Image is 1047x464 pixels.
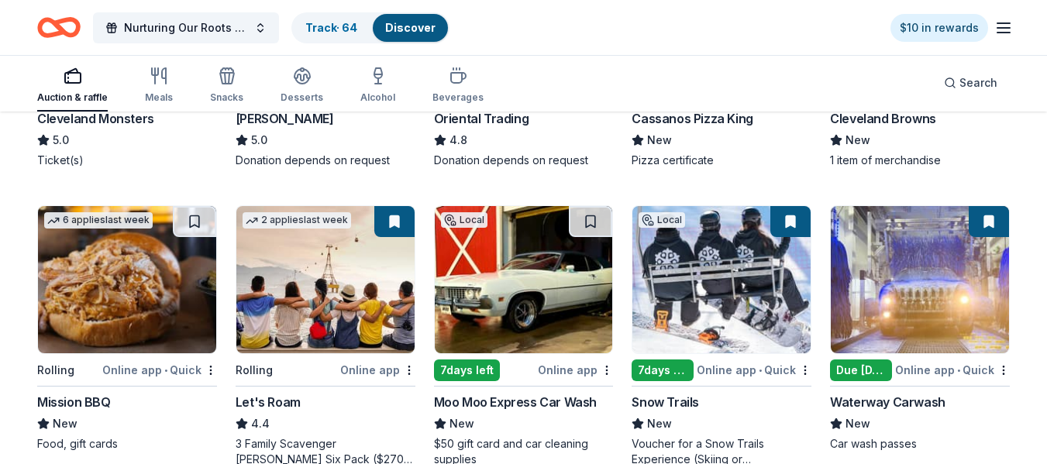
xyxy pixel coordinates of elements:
[243,212,351,229] div: 2 applies last week
[639,212,685,228] div: Local
[697,360,811,380] div: Online app Quick
[759,364,762,376] span: •
[37,361,74,380] div: Rolling
[830,436,1010,452] div: Car wash passes
[385,21,436,34] a: Discover
[632,206,811,353] img: Image for Snow Trails
[236,361,273,380] div: Rolling
[441,212,487,228] div: Local
[340,360,415,380] div: Online app
[145,91,173,104] div: Meals
[360,91,395,104] div: Alcohol
[432,60,484,112] button: Beverages
[124,19,248,37] span: Nurturing Our Roots - Reaching for the Sky Dougbe River School Gala 2025
[145,60,173,112] button: Meals
[236,393,301,411] div: Let's Roam
[434,359,500,381] div: 7 days left
[959,74,997,92] span: Search
[210,91,243,104] div: Snacks
[846,131,870,150] span: New
[164,364,167,376] span: •
[236,153,415,168] div: Donation depends on request
[632,359,694,381] div: 7 days left
[305,21,357,34] a: Track· 64
[281,60,323,112] button: Desserts
[37,436,217,452] div: Food, gift cards
[890,14,988,42] a: $10 in rewards
[435,206,613,353] img: Image for Moo Moo Express Car Wash
[37,153,217,168] div: Ticket(s)
[37,60,108,112] button: Auction & raffle
[830,205,1010,452] a: Image for Waterway CarwashDue [DATE]Online app•QuickWaterway CarwashNewCar wash passes
[449,414,474,433] span: New
[632,393,699,411] div: Snow Trails
[44,212,153,229] div: 6 applies last week
[434,109,529,128] div: Oriental Trading
[37,9,81,46] a: Home
[37,205,217,452] a: Image for Mission BBQ6 applieslast weekRollingOnline app•QuickMission BBQNewFood, gift cards
[632,153,811,168] div: Pizza certificate
[830,109,936,128] div: Cleveland Browns
[846,414,870,433] span: New
[538,360,613,380] div: Online app
[830,359,892,381] div: Due [DATE]
[434,153,614,168] div: Donation depends on request
[932,67,1010,98] button: Search
[93,12,279,43] button: Nurturing Our Roots - Reaching for the Sky Dougbe River School Gala 2025
[53,131,69,150] span: 5.0
[251,131,267,150] span: 5.0
[37,109,154,128] div: Cleveland Monsters
[632,109,753,128] div: Cassanos Pizza King
[432,91,484,104] div: Beverages
[251,414,270,433] span: 4.4
[291,12,449,43] button: Track· 64Discover
[434,393,597,411] div: Moo Moo Express Car Wash
[37,91,108,104] div: Auction & raffle
[895,360,1010,380] div: Online app Quick
[449,131,467,150] span: 4.8
[647,131,672,150] span: New
[957,364,960,376] span: •
[831,206,1009,353] img: Image for Waterway Carwash
[236,206,415,353] img: Image for Let's Roam
[830,153,1010,168] div: 1 item of merchandise
[360,60,395,112] button: Alcohol
[830,393,945,411] div: Waterway Carwash
[281,91,323,104] div: Desserts
[38,206,216,353] img: Image for Mission BBQ
[37,393,111,411] div: Mission BBQ
[647,414,672,433] span: New
[102,360,217,380] div: Online app Quick
[53,414,77,433] span: New
[236,109,334,128] div: [PERSON_NAME]
[210,60,243,112] button: Snacks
